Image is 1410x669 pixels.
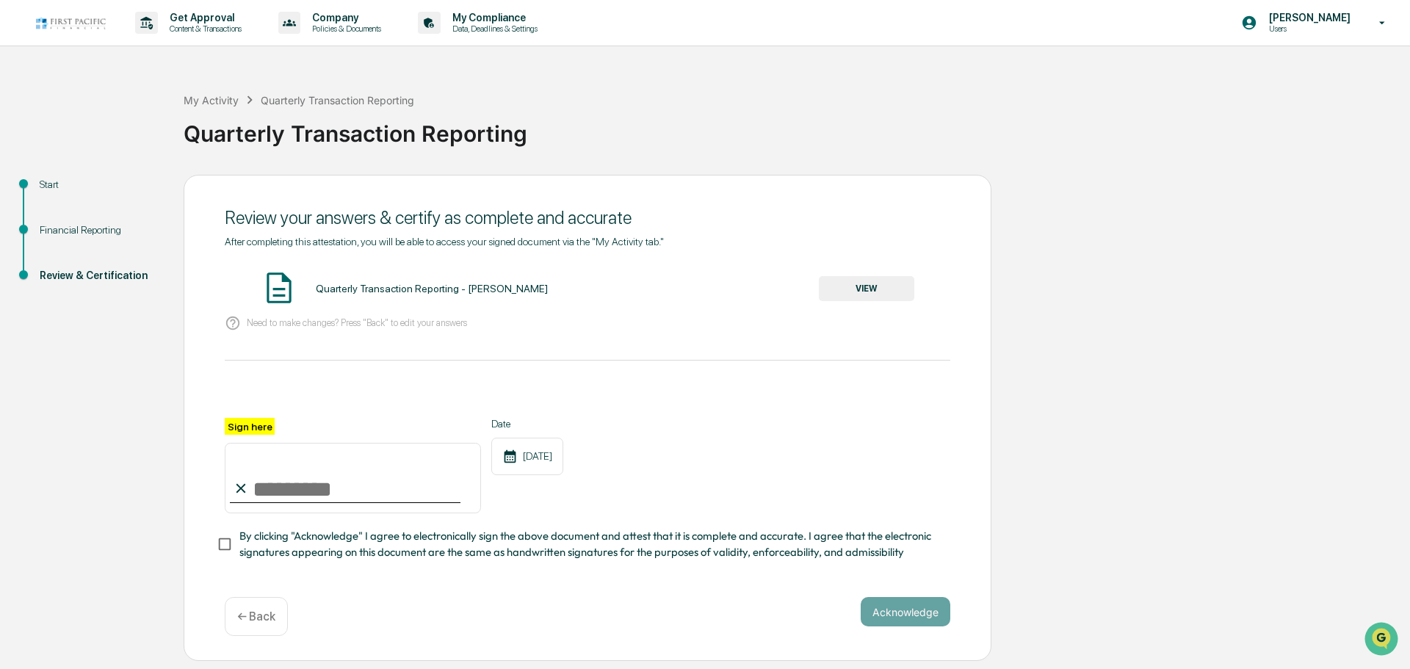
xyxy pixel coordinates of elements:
[250,117,267,134] button: Start new chat
[9,179,101,206] a: 🖐️Preclearance
[104,248,178,260] a: Powered byPylon
[247,317,467,328] p: Need to make changes? Press "Back" to edit your answers
[261,94,414,106] div: Quarterly Transaction Reporting
[184,94,239,106] div: My Activity
[239,528,939,561] span: By clicking "Acknowledge" I agree to electronically sign the above document and attest that it is...
[40,223,160,238] div: Financial Reporting
[146,249,178,260] span: Pylon
[225,236,664,247] span: After completing this attestation, you will be able to access your signed document via the "My Ac...
[441,12,545,23] p: My Compliance
[261,270,297,306] img: Document Icon
[9,207,98,234] a: 🔎Data Lookup
[491,438,563,475] div: [DATE]
[819,276,914,301] button: VIEW
[101,179,188,206] a: 🗄️Attestations
[225,207,950,228] div: Review your answers & certify as complete and accurate
[300,12,388,23] p: Company
[106,187,118,198] div: 🗄️
[861,597,950,626] button: Acknowledge
[1257,12,1358,23] p: [PERSON_NAME]
[40,177,160,192] div: Start
[300,23,388,34] p: Policies & Documents
[158,23,249,34] p: Content & Transactions
[184,109,1403,147] div: Quarterly Transaction Reporting
[50,112,241,127] div: Start new chat
[35,16,106,30] img: logo
[158,12,249,23] p: Get Approval
[491,418,563,430] label: Date
[29,185,95,200] span: Preclearance
[29,213,93,228] span: Data Lookup
[121,185,182,200] span: Attestations
[15,214,26,226] div: 🔎
[15,112,41,139] img: 1746055101610-c473b297-6a78-478c-a979-82029cc54cd1
[225,418,275,435] label: Sign here
[15,187,26,198] div: 🖐️
[50,127,186,139] div: We're available if you need us!
[441,23,545,34] p: Data, Deadlines & Settings
[316,283,548,294] div: Quarterly Transaction Reporting - [PERSON_NAME]
[40,268,160,283] div: Review & Certification
[1257,23,1358,34] p: Users
[15,31,267,54] p: How can we help?
[1363,621,1403,660] iframe: Open customer support
[237,610,275,623] p: ← Back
